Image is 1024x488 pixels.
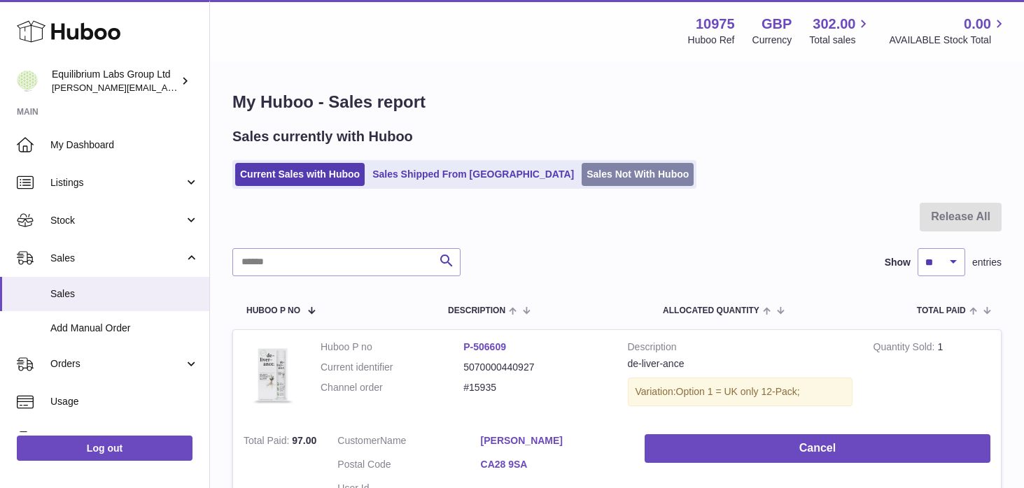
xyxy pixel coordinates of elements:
[321,381,463,394] dt: Channel order
[874,341,938,356] strong: Quantity Sold
[628,378,853,406] div: Variation:
[481,434,624,447] a: [PERSON_NAME]
[889,34,1007,47] span: AVAILABLE Stock Total
[696,15,735,34] strong: 10975
[809,15,871,47] a: 302.00 Total sales
[762,15,792,34] strong: GBP
[463,361,606,374] dd: 5070000440927
[232,91,1002,113] h1: My Huboo - Sales report
[244,435,292,450] strong: Total Paid
[752,34,792,47] div: Currency
[246,306,300,315] span: Huboo P no
[52,68,178,94] div: Equilibrium Labs Group Ltd
[17,436,192,461] a: Log out
[463,381,606,394] dd: #15935
[17,71,38,92] img: h.woodrow@theliverclinic.com
[50,138,199,152] span: My Dashboard
[321,340,463,354] dt: Huboo P no
[52,82,281,93] span: [PERSON_NAME][EMAIL_ADDRESS][DOMAIN_NAME]
[292,435,316,446] span: 97.00
[50,322,199,335] span: Add Manual Order
[337,458,480,475] dt: Postal Code
[50,287,199,301] span: Sales
[964,15,991,34] span: 0.00
[628,340,853,357] strong: Description
[50,176,184,189] span: Listings
[481,458,624,471] a: CA28 9SA
[321,361,463,374] dt: Current identifier
[448,306,505,315] span: Description
[972,256,1002,269] span: entries
[889,15,1007,47] a: 0.00 AVAILABLE Stock Total
[809,34,871,47] span: Total sales
[367,163,579,186] a: Sales Shipped From [GEOGRAPHIC_DATA]
[463,341,506,352] a: P-506609
[885,256,911,269] label: Show
[676,386,800,397] span: Option 1 = UK only 12-Pack;
[50,214,184,227] span: Stock
[50,252,184,265] span: Sales
[688,34,735,47] div: Huboo Ref
[232,127,413,146] h2: Sales currently with Huboo
[337,434,480,451] dt: Name
[663,306,759,315] span: ALLOCATED Quantity
[582,163,694,186] a: Sales Not With Huboo
[628,357,853,371] div: de-liver-ance
[235,163,365,186] a: Current Sales with Huboo
[50,395,199,408] span: Usage
[645,434,990,463] button: Cancel
[50,357,184,371] span: Orders
[813,15,855,34] span: 302.00
[863,330,1001,424] td: 1
[244,340,300,410] img: 3PackDeliverance_Front.jpg
[917,306,966,315] span: Total paid
[337,435,380,446] span: Customer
